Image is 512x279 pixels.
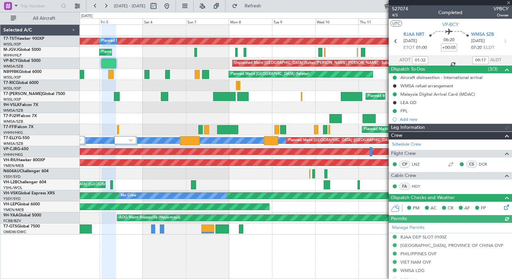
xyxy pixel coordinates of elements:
span: AC [431,205,437,212]
span: 07:20 [471,44,482,51]
div: Wed 10 [315,18,359,24]
span: N8998K [3,70,19,74]
a: WMSA/SZB [3,141,23,146]
a: DCR [479,161,494,167]
span: 527074 [392,5,408,12]
a: YSHL/WOL [3,185,22,190]
div: FA [399,183,410,190]
div: Planned Maint [GEOGRAPHIC_DATA] (Seletar) [231,69,309,79]
div: AOG Maint Brazzaville (Maya-maya) [119,213,180,223]
a: 9H-YAAGlobal 5000 [3,213,41,217]
div: Malaysia Digital Arrival Card (MDAC) [400,91,475,97]
div: Planned Maint [GEOGRAPHIC_DATA] ([GEOGRAPHIC_DATA] Intl) [288,135,400,146]
a: WMSA/SZB [3,119,23,124]
span: RJAA NRT [403,31,424,38]
div: Tue 9 [272,18,315,24]
div: FPL [400,108,408,114]
div: [DATE] [81,13,92,19]
span: Flight Crew [391,150,416,158]
span: VPBCY [494,5,509,12]
a: WSSL/XSP [3,42,21,47]
span: VH-LEP [3,202,17,206]
button: UTC [390,20,402,26]
span: ELDT [484,44,494,51]
a: T7-PJ29Falcon 7X [3,114,37,118]
span: N604AU [3,169,20,173]
span: [DATE] [403,38,417,44]
div: WMSA refuel arrangement [400,83,453,89]
div: Planned Maint [101,36,126,46]
a: WMSA/SZB [3,108,23,113]
a: OMDW/DWC [3,229,26,235]
button: Refresh [229,1,269,11]
span: T7-RIC [3,81,16,85]
div: CS [466,161,477,168]
a: YMEN/MEB [3,207,24,212]
div: Planned Maint [GEOGRAPHIC_DATA] (Seletar) [101,47,180,57]
span: WMSA SZB [471,31,494,38]
div: Planned Maint Tianjin ([GEOGRAPHIC_DATA]) [364,124,442,134]
a: YSSY/SYD [3,196,20,201]
span: 9H-YAA [3,213,18,217]
span: PM [413,205,420,212]
a: YMEN/MEB [3,163,24,168]
span: FP [481,205,486,212]
div: Fri 5 [100,18,143,24]
a: T7-RICGlobal 6000 [3,81,39,85]
a: 9H-VSLKFalcon 7X [3,103,38,107]
a: T7-TSTHawker 900XP [3,37,44,41]
span: Dispatch Checks and Weather [391,194,455,202]
a: VP-BCYGlobal 5000 [3,59,41,63]
span: T7-FFI [3,125,15,129]
span: 01:00 [416,44,427,51]
span: T7-PJ29 [3,114,18,118]
span: Dispatch To-Dos [391,66,425,73]
span: [DATE] [471,38,485,44]
span: CR [448,205,453,212]
a: VH-LEPGlobal 6000 [3,202,40,206]
div: Unplanned Maint [GEOGRAPHIC_DATA] (Sultan [PERSON_NAME] [PERSON_NAME] - Subang) [234,58,395,68]
a: VP-CJRG-650 [3,147,28,151]
a: WSSL/XSP [3,75,21,80]
span: Cabin Crew [391,172,416,180]
a: YSSY/SYD [3,174,20,179]
span: T7-TST [3,37,16,41]
a: VHHH/HKG [3,152,23,157]
span: Owner [494,12,509,18]
span: VH-L2B [3,180,17,184]
button: All Aircraft [7,13,73,24]
a: VHHH/HKG [3,130,23,135]
span: Crew [391,132,402,139]
a: WIHH/HLP [3,53,22,58]
span: ALDT [490,57,501,64]
span: M-JGVJ [3,48,18,52]
div: Aircraft disinsection - International arrival [400,75,483,80]
div: Sat 6 [143,18,186,24]
a: T7-FFIFalcon 7X [3,125,34,129]
div: Planned Maint Dubai (Al Maktoum Intl) [368,91,434,101]
a: N8998KGlobal 6000 [3,70,42,74]
div: Thu 11 [359,18,402,24]
div: CP [399,161,410,168]
span: ATOT [399,57,410,64]
span: 9H-VSLK [3,103,20,107]
span: ETOT [403,44,414,51]
span: VP-BCY [442,21,459,28]
span: VH-RIU [3,158,17,162]
a: VH-VSKGlobal Express XRS [3,191,55,195]
a: Schedule Crew [392,141,421,148]
span: (3/3) [488,66,498,73]
a: LNZ [412,161,427,167]
div: Mon 8 [229,18,272,24]
a: N604AUChallenger 604 [3,169,49,173]
div: No Crew [121,191,136,201]
span: 06:20 [444,37,454,43]
div: LEA GD [400,100,417,105]
span: 4/5 [392,12,408,18]
a: VH-L2BChallenger 604 [3,180,46,184]
a: HDY [412,183,427,189]
input: Trip Number [20,1,59,11]
span: T7-[PERSON_NAME] [3,92,42,96]
div: Completed [438,9,462,16]
a: T7-[PERSON_NAME]Global 7500 [3,92,65,96]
